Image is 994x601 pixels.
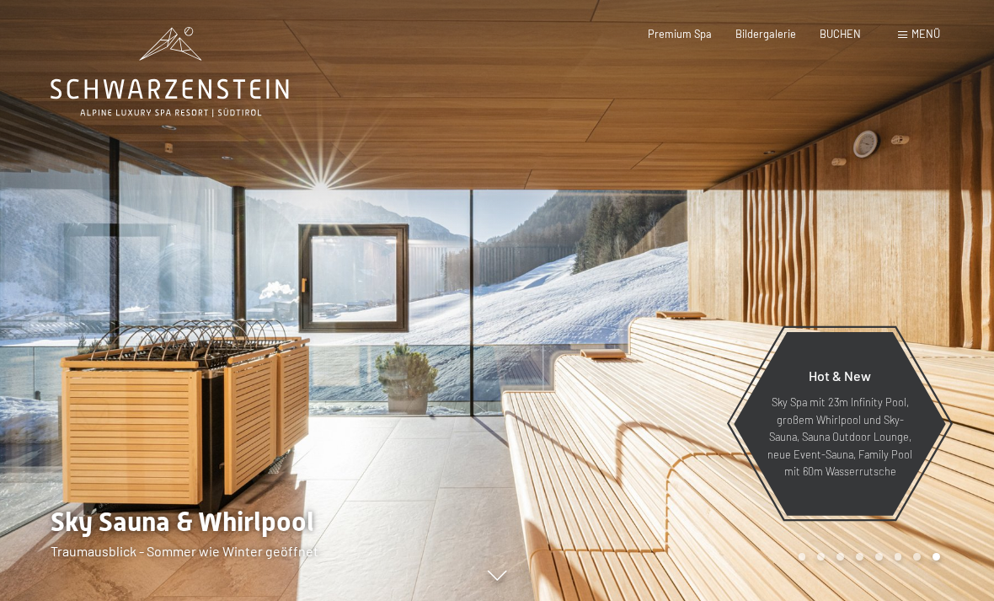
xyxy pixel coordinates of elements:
[875,553,883,561] div: Carousel Page 5
[911,27,940,40] span: Menü
[799,553,806,561] div: Carousel Page 1
[933,553,940,561] div: Carousel Page 8 (Current Slide)
[648,27,712,40] a: Premium Spa
[793,553,940,561] div: Carousel Pagination
[895,553,902,561] div: Carousel Page 6
[809,368,871,384] span: Hot & New
[767,394,913,480] p: Sky Spa mit 23m Infinity Pool, großem Whirlpool und Sky-Sauna, Sauna Outdoor Lounge, neue Event-S...
[856,553,863,561] div: Carousel Page 4
[913,553,921,561] div: Carousel Page 7
[836,553,844,561] div: Carousel Page 3
[820,27,861,40] a: BUCHEN
[733,331,947,517] a: Hot & New Sky Spa mit 23m Infinity Pool, großem Whirlpool und Sky-Sauna, Sauna Outdoor Lounge, ne...
[817,553,825,561] div: Carousel Page 2
[735,27,796,40] a: Bildergalerie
